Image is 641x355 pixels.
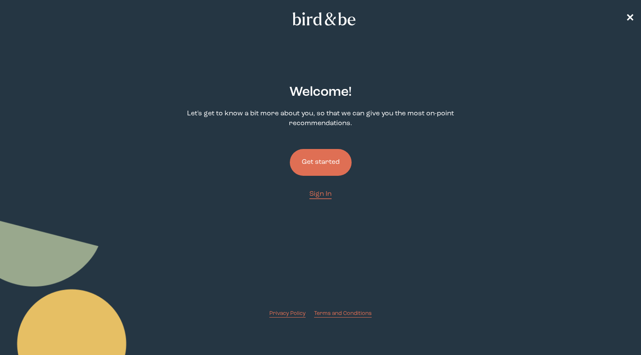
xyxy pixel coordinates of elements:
span: Sign In [309,191,332,198]
h2: Welcome ! [289,83,352,102]
span: Privacy Policy [269,311,306,316]
span: ✕ [626,14,634,24]
a: Privacy Policy [269,309,306,318]
a: Sign In [309,189,332,199]
a: ✕ [626,11,634,26]
iframe: Gorgias live chat messenger [598,315,632,346]
span: Terms and Conditions [314,311,372,316]
a: Terms and Conditions [314,309,372,318]
a: Get started [290,135,352,189]
p: Let's get to know a bit more about you, so that we can give you the most on-point recommendations. [167,109,474,129]
button: Get started [290,149,352,176]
